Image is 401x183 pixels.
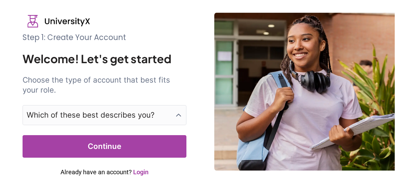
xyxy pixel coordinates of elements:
[23,53,186,65] p: Welcome! Let's get started
[23,33,186,43] p: Step 1: Create Your Account
[214,13,395,170] img: Students
[23,75,186,95] p: Choose the type of account that best fits your role.
[23,135,186,158] button: Continue
[23,105,186,125] button: Which of these best describes you?
[23,168,186,176] p: Already have an account?
[28,15,90,28] img: UniversityX logo
[27,110,154,120] p: Which of these best describes you?
[133,168,148,176] a: Login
